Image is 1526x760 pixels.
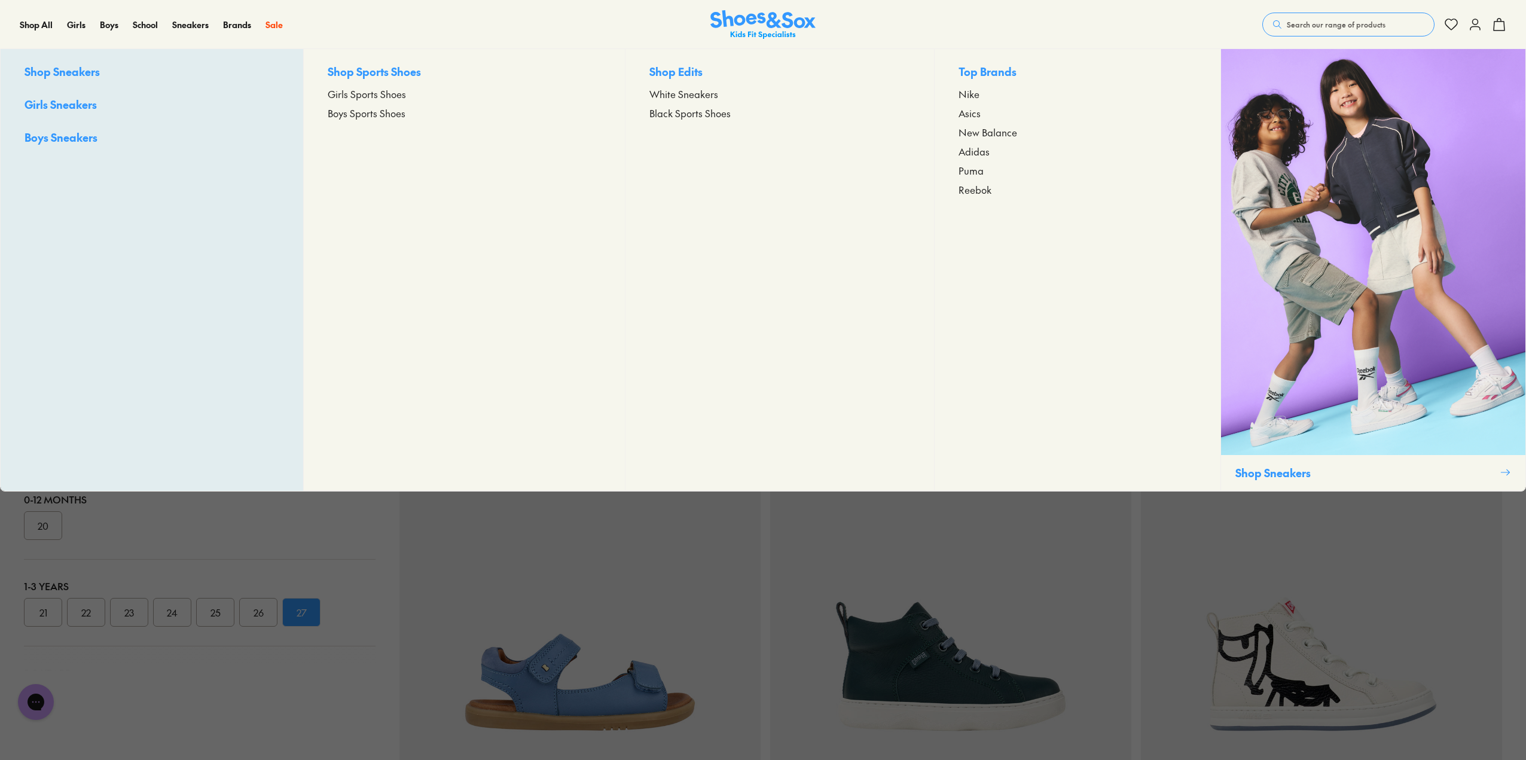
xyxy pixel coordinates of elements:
a: Puma [959,163,1197,178]
button: Search our range of products [1262,13,1435,36]
a: Girls Sneakers [25,96,279,115]
span: Search our range of products [1287,19,1385,30]
button: 27 [282,598,321,627]
span: Brands [223,19,251,30]
span: Boys [100,19,118,30]
a: Girls Sports Shoes [328,87,600,101]
span: Boys Sneakers [25,130,97,145]
button: 25 [196,598,234,627]
a: Shop All [20,19,53,31]
a: Nike [959,87,1197,101]
span: New Balance [959,125,1017,139]
button: 23 [110,598,148,627]
span: Puma [959,163,984,178]
span: Adidas [959,144,990,158]
button: 24 [153,598,191,627]
p: Shop Sports Shoes [328,63,600,82]
img: SNS_WEBASSETS_1080x1350_0595e664-c2b7-45bf-8f1c-7a70a1d3cdd5.png [1221,49,1525,455]
a: Brands [223,19,251,31]
a: Adidas [959,144,1197,158]
img: SNS_Logo_Responsive.svg [710,10,816,39]
span: Sale [265,19,283,30]
a: Reebok [959,182,1197,197]
span: White Sneakers [649,87,718,101]
button: 22 [67,598,105,627]
button: 21 [24,598,62,627]
span: Girls [67,19,86,30]
div: 1-3 Years [24,579,376,593]
span: Girls Sneakers [25,97,97,112]
a: Shoes & Sox [710,10,816,39]
a: Boys Sports Shoes [328,106,600,120]
button: 20 [24,511,62,540]
a: Shop Sneakers [1220,49,1525,491]
span: Black Sports Shoes [649,106,731,120]
span: Girls Sports Shoes [328,87,406,101]
a: White Sneakers [649,87,910,101]
p: Top Brands [959,63,1197,82]
div: 0-12 Months [24,492,376,506]
p: Shop Sneakers [1235,465,1495,481]
a: New Balance [959,125,1197,139]
a: Asics [959,106,1197,120]
a: Sale [265,19,283,31]
span: Sneakers [172,19,209,30]
span: Reebok [959,182,991,197]
span: Nike [959,87,979,101]
a: School [133,19,158,31]
a: Boys Sneakers [25,129,279,148]
iframe: Gorgias live chat messenger [12,680,60,724]
a: Sneakers [172,19,209,31]
p: Shop Edits [649,63,910,82]
a: Boys [100,19,118,31]
a: Girls [67,19,86,31]
span: Asics [959,106,981,120]
a: Shop Sneakers [25,63,279,82]
span: School [133,19,158,30]
span: Boys Sports Shoes [328,106,405,120]
a: Black Sports Shoes [649,106,910,120]
button: 26 [239,598,277,627]
span: Shop All [20,19,53,30]
span: Shop Sneakers [25,64,100,79]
